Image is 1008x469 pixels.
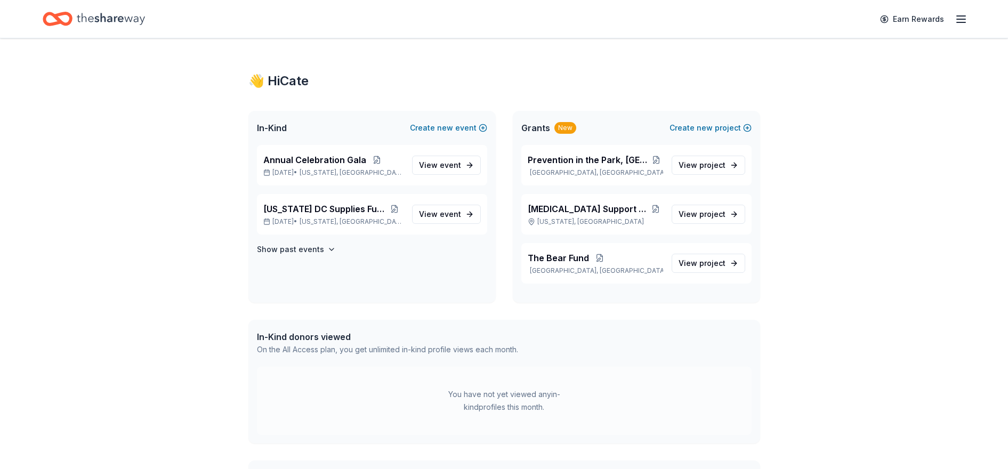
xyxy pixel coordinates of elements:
div: In-Kind donors viewed [257,330,518,343]
span: new [697,122,713,134]
a: View event [412,205,481,224]
span: event [440,209,461,219]
span: [US_STATE], [GEOGRAPHIC_DATA] [300,217,403,226]
div: On the All Access plan, you get unlimited in-kind profile views each month. [257,343,518,356]
span: event [440,160,461,169]
span: View [679,208,725,221]
span: project [699,258,725,268]
button: Createnewevent [410,122,487,134]
p: [US_STATE], [GEOGRAPHIC_DATA] [528,217,663,226]
span: View [419,208,461,221]
span: [MEDICAL_DATA] Support Community (HQ) [528,203,649,215]
div: New [554,122,576,134]
span: Grants [521,122,550,134]
span: project [699,160,725,169]
h4: Show past events [257,243,324,256]
a: View event [412,156,481,175]
button: Show past events [257,243,336,256]
span: The Bear Fund [528,252,589,264]
div: You have not yet viewed any in-kind profiles this month. [438,388,571,414]
span: [US_STATE], [GEOGRAPHIC_DATA] [300,168,403,177]
div: 👋 Hi Cate [248,72,760,90]
span: project [699,209,725,219]
span: Annual Celebration Gala [263,153,366,166]
button: Createnewproject [670,122,752,134]
a: View project [672,205,745,224]
p: [GEOGRAPHIC_DATA], [GEOGRAPHIC_DATA] [528,266,663,275]
p: [DATE] • [263,217,404,226]
span: new [437,122,453,134]
span: View [679,159,725,172]
p: [DATE] • [263,168,404,177]
span: View [419,159,461,172]
span: [US_STATE] DC Supplies Fundraiser [263,203,386,215]
span: View [679,257,725,270]
a: View project [672,254,745,273]
span: In-Kind [257,122,287,134]
span: Prevention in the Park, [GEOGRAPHIC_DATA] [528,153,649,166]
a: Earn Rewards [874,10,950,29]
p: [GEOGRAPHIC_DATA], [GEOGRAPHIC_DATA] [528,168,663,177]
a: View project [672,156,745,175]
a: Home [43,6,145,31]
